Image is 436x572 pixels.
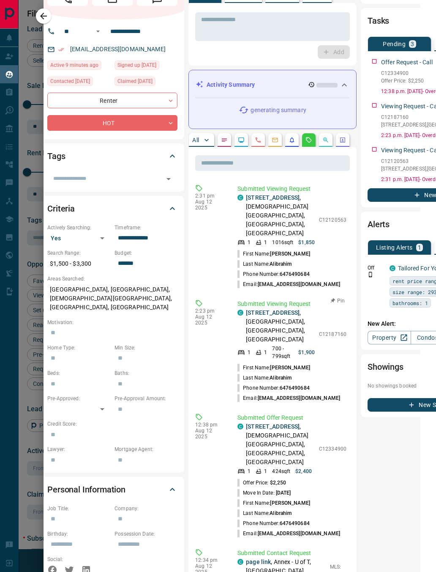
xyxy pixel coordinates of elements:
[195,557,225,563] p: 12:34 pm
[237,509,292,517] p: Last Name:
[289,137,295,143] svg: Listing Alerts
[270,480,286,486] span: $2,250
[248,239,251,246] p: 1
[114,530,177,538] p: Possession Date:
[339,137,346,143] svg: Agent Actions
[418,245,421,250] p: 1
[237,300,346,308] p: Submitted Viewing Request
[70,46,166,52] a: [EMAIL_ADDRESS][DOMAIN_NAME]
[237,364,310,371] p: First Name:
[368,217,390,231] h2: Alerts
[295,467,312,475] p: $2,400
[47,445,110,453] p: Lawyer:
[195,422,225,428] p: 12:38 pm
[50,77,90,85] span: Contacted [DATE]
[237,260,292,268] p: Last Name:
[246,308,315,344] p: , [GEOGRAPHIC_DATA], [GEOGRAPHIC_DATA], [GEOGRAPHIC_DATA]
[270,375,292,381] span: Alibrahim
[258,531,340,536] span: [EMAIL_ADDRESS][DOMAIN_NAME]
[237,280,340,288] p: Email:
[276,490,291,496] span: [DATE]
[47,198,177,219] div: Criteria
[47,275,177,283] p: Areas Searched:
[207,80,255,89] p: Activity Summary
[117,77,153,85] span: Claimed [DATE]
[47,420,177,428] p: Credit Score:
[192,137,199,143] p: All
[246,193,315,238] p: , [DEMOGRAPHIC_DATA][GEOGRAPHIC_DATA], [GEOGRAPHIC_DATA], [GEOGRAPHIC_DATA]
[47,249,110,257] p: Search Range:
[368,360,403,374] h2: Showings
[47,93,177,108] div: Renter
[117,61,156,69] span: Signed up [DATE]
[114,344,177,352] p: Min Size:
[264,349,267,356] p: 1
[237,184,346,193] p: Submitted Viewing Request
[47,60,110,72] div: Wed Aug 13 2025
[322,137,329,143] svg: Opportunities
[237,530,340,537] p: Email:
[47,283,177,314] p: [GEOGRAPHIC_DATA], [GEOGRAPHIC_DATA], [DEMOGRAPHIC_DATA][GEOGRAPHIC_DATA], [GEOGRAPHIC_DATA], [GE...
[298,239,315,246] p: $1,850
[270,510,292,516] span: Alibrahim
[47,555,110,563] p: Social:
[114,505,177,512] p: Company:
[270,365,310,371] span: [PERSON_NAME]
[381,69,424,77] p: C12334900
[47,369,110,377] p: Beds:
[246,558,271,565] a: page link
[270,251,310,257] span: [PERSON_NAME]
[238,137,245,143] svg: Lead Browsing Activity
[47,224,110,231] p: Actively Searching:
[195,314,225,326] p: Aug 12 2025
[272,137,278,143] svg: Emails
[325,297,350,305] button: Pin
[237,489,291,497] p: Move In Date:
[114,369,177,377] p: Baths:
[298,349,315,356] p: $1,900
[368,331,411,344] a: Property
[246,422,315,467] p: , [DEMOGRAPHIC_DATA][GEOGRAPHIC_DATA], [GEOGRAPHIC_DATA], [GEOGRAPHIC_DATA]
[237,384,310,392] p: Phone Number:
[255,137,262,143] svg: Calls
[280,271,310,277] span: 6476490684
[411,41,414,47] p: 3
[246,423,300,430] a: [STREET_ADDRESS]
[390,265,395,271] div: condos.ca
[264,239,267,246] p: 1
[270,261,292,267] span: Alibrahim
[368,272,373,278] svg: Push Notification Only
[305,137,312,143] svg: Requests
[47,319,177,326] p: Motivation:
[195,428,225,440] p: Aug 12 2025
[280,520,310,526] span: 6476490684
[272,467,290,475] p: 424 sqft
[237,520,310,527] p: Phone Number:
[237,413,346,422] p: Submitted Offer Request
[237,499,310,507] p: First Name:
[114,538,172,551] input: Choose date
[237,250,310,258] p: First Name:
[47,344,110,352] p: Home Type:
[319,330,346,338] p: C12187160
[47,530,110,538] p: Birthday:
[248,467,251,475] p: 1
[237,549,346,558] p: Submitted Contact Request
[47,231,110,245] div: Yes
[246,309,300,316] a: [STREET_ADDRESS]
[264,467,267,475] p: 1
[221,137,228,143] svg: Notes
[237,479,286,487] p: Offer Price:
[47,395,110,402] p: Pre-Approved:
[272,345,293,360] p: 700 - 799 sqft
[195,199,225,211] p: Aug 12 2025
[383,41,406,47] p: Pending
[280,385,310,391] span: 6476490684
[272,239,293,246] p: 1016 sqft
[258,281,340,287] span: [EMAIL_ADDRESS][DOMAIN_NAME]
[392,299,428,307] span: bathrooms: 1
[47,115,177,131] div: HOT
[114,77,177,88] div: Tue Aug 12 2025
[47,202,75,215] h2: Criteria
[93,26,103,36] button: Open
